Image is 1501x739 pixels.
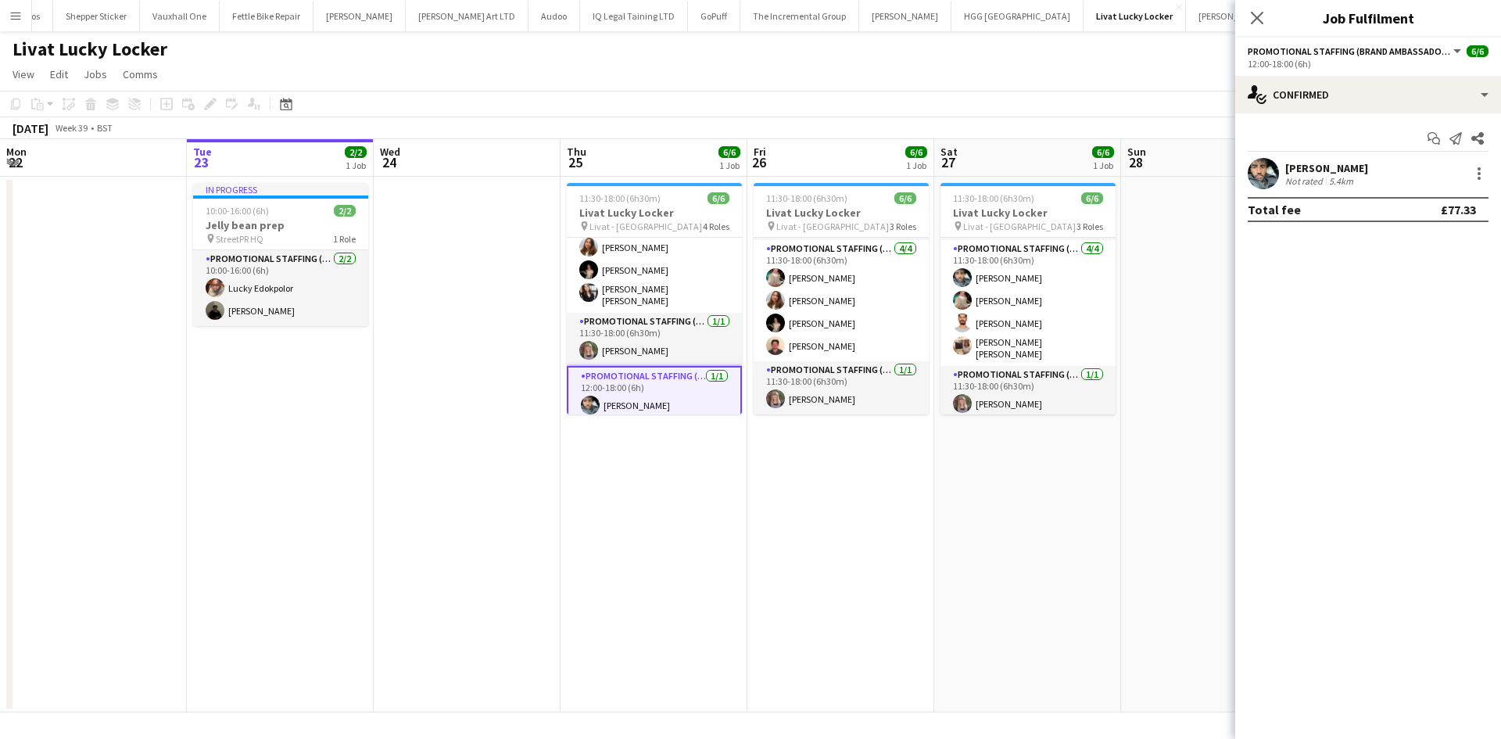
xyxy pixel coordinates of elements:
span: StreetPR HQ [216,233,263,245]
span: Sat [940,145,958,159]
div: 1 Job [1093,160,1113,171]
span: Sun [1127,145,1146,159]
span: 25 [564,153,586,171]
app-job-card: In progress10:00-16:00 (6h)2/2Jelly bean prep StreetPR HQ1 RolePromotional Staffing (Brand Ambass... [193,183,368,326]
span: 6/6 [1092,146,1114,158]
button: Audoo [528,1,580,31]
button: GoPuff [688,1,740,31]
div: Confirmed [1235,76,1501,113]
app-card-role: Promotional Staffing (Brand Ambassadors)1/112:00-18:00 (6h)[PERSON_NAME] [567,366,742,422]
span: Edit [50,67,68,81]
span: Mon [6,145,27,159]
span: 27 [938,153,958,171]
span: View [13,67,34,81]
span: 6/6 [718,146,740,158]
button: Vauxhall One [140,1,220,31]
h3: Jelly bean prep [193,218,368,232]
h3: Livat Lucky Locker [754,206,929,220]
span: 6/6 [894,192,916,204]
app-card-role: Promotional Staffing (Brand Ambassadors)4/411:30-18:00 (6h30m)[PERSON_NAME][PERSON_NAME][PERSON_N... [940,240,1116,366]
div: 1 Job [719,160,740,171]
span: 6/6 [905,146,927,158]
app-job-card: 11:30-18:00 (6h30m)6/6Livat Lucky Locker Livat - [GEOGRAPHIC_DATA]4 Roles[PERSON_NAME]Promotional... [567,183,742,414]
button: [PERSON_NAME] [313,1,406,31]
button: The Incremental Group [740,1,859,31]
div: 1 Job [346,160,366,171]
span: 11:30-18:00 (6h30m) [953,192,1034,204]
app-card-role: Promotional Staffing (Brand Ambassadors)2/210:00-16:00 (6h)Lucky Edokpolor[PERSON_NAME] [193,250,368,326]
span: 11:30-18:00 (6h30m) [579,192,661,204]
button: [PERSON_NAME] Art LTD [406,1,528,31]
span: 10:00-16:00 (6h) [206,205,269,217]
span: 6/6 [1081,192,1103,204]
span: 3 Roles [890,221,916,232]
span: 26 [751,153,766,171]
app-card-role: Promotional Staffing (Brand Ambassadors)3/311:30-18:00 (6h30m)[PERSON_NAME][PERSON_NAME][PERSON_N... [567,210,742,313]
a: Edit [44,64,74,84]
div: [DATE] [13,120,48,136]
span: Wed [380,145,400,159]
span: 22 [4,153,27,171]
app-card-role: Promotional Staffing (Team Leader)1/111:30-18:00 (6h30m)[PERSON_NAME] [940,366,1116,419]
span: Promotional Staffing (Brand Ambassadors) [1248,45,1451,57]
app-job-card: 11:30-18:00 (6h30m)6/6Livat Lucky Locker Livat - [GEOGRAPHIC_DATA]3 RolesEvent Host/Hostess1/111:... [940,183,1116,414]
span: 2/2 [334,205,356,217]
a: Jobs [77,64,113,84]
div: 5.4km [1326,175,1356,187]
div: 1 Job [906,160,926,171]
span: Livat - [GEOGRAPHIC_DATA] [776,221,889,232]
h3: Livat Lucky Locker [940,206,1116,220]
span: Comms [123,67,158,81]
h3: Job Fulfilment [1235,8,1501,28]
h3: Livat Lucky Locker [567,206,742,220]
a: Comms [116,64,164,84]
app-card-role: Promotional Staffing (Brand Ambassadors)4/411:30-18:00 (6h30m)[PERSON_NAME][PERSON_NAME][PERSON_N... [754,240,929,361]
span: 3 Roles [1076,221,1103,232]
app-card-role: Promotional Staffing (Team Leader)1/111:30-18:00 (6h30m)[PERSON_NAME] [754,361,929,414]
div: BST [97,122,113,134]
app-job-card: 11:30-18:00 (6h30m)6/6Livat Lucky Locker Livat - [GEOGRAPHIC_DATA]3 RolesEvent Host/Hostess1/111:... [754,183,929,414]
span: Week 39 [52,122,91,134]
span: 24 [378,153,400,171]
span: Fri [754,145,766,159]
span: 2/2 [345,146,367,158]
button: [PERSON_NAME] [859,1,951,31]
button: Promotional Staffing (Brand Ambassadors) [1248,45,1463,57]
a: View [6,64,41,84]
button: Shepper Sticker [53,1,140,31]
span: Tue [193,145,212,159]
span: 11:30-18:00 (6h30m) [766,192,847,204]
span: Jobs [84,67,107,81]
span: Livat - [GEOGRAPHIC_DATA] [963,221,1076,232]
div: £77.33 [1441,202,1476,217]
div: Total fee [1248,202,1301,217]
span: 6/6 [708,192,729,204]
span: 28 [1125,153,1146,171]
div: [PERSON_NAME] [1285,161,1368,175]
button: [PERSON_NAME]'s Winchester [1186,1,1331,31]
span: 4 Roles [703,221,729,232]
h1: Livat Lucky Locker [13,38,167,61]
span: Livat - [GEOGRAPHIC_DATA] [589,221,702,232]
button: IQ Legal Taining LTD [580,1,688,31]
span: 23 [191,153,212,171]
span: Thu [567,145,586,159]
div: 12:00-18:00 (6h) [1248,58,1488,70]
button: Livat Lucky Locker [1084,1,1186,31]
div: Not rated [1285,175,1326,187]
span: 1 Role [333,233,356,245]
span: 6/6 [1467,45,1488,57]
button: Fettle Bike Repair [220,1,313,31]
button: HGG [GEOGRAPHIC_DATA] [951,1,1084,31]
app-card-role: Promotional Staffing (Team Leader)1/111:30-18:00 (6h30m)[PERSON_NAME] [567,313,742,366]
div: In progress [193,183,368,196]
